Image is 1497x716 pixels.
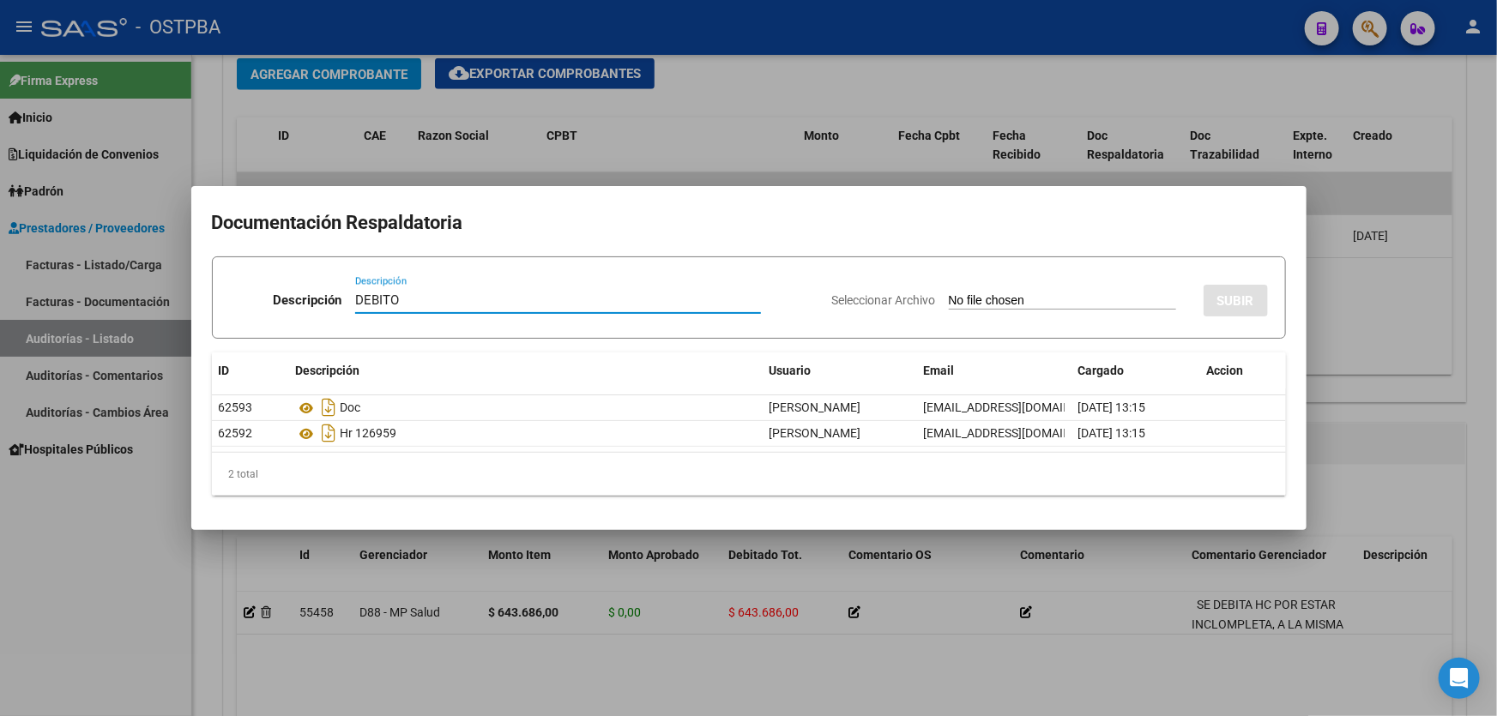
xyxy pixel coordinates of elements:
div: Hr 126959 [296,419,756,447]
span: [PERSON_NAME] [770,400,861,414]
span: SUBIR [1217,293,1254,309]
span: ID [219,364,230,377]
span: 62592 [219,426,253,440]
datatable-header-cell: ID [212,352,289,389]
div: 2 total [212,453,1286,496]
span: Email [924,364,955,377]
i: Descargar documento [318,419,341,447]
i: Descargar documento [318,394,341,421]
span: 62593 [219,400,253,414]
span: [DATE] 13:15 [1078,400,1146,414]
button: SUBIR [1204,285,1268,316]
span: Usuario [770,364,812,377]
span: Cargado [1078,364,1125,377]
h2: Documentación Respaldatoria [212,207,1286,239]
datatable-header-cell: Email [917,352,1071,389]
datatable-header-cell: Usuario [763,352,917,389]
datatable-header-cell: Cargado [1071,352,1200,389]
span: [PERSON_NAME] [770,426,861,440]
span: Seleccionar Archivo [832,293,936,307]
div: Open Intercom Messenger [1439,658,1480,699]
span: Accion [1207,364,1244,377]
datatable-header-cell: Accion [1200,352,1286,389]
p: Descripción [273,291,341,310]
span: [DATE] 13:15 [1078,426,1146,440]
div: Doc [296,394,756,421]
span: [EMAIL_ADDRESS][DOMAIN_NAME] [924,426,1114,440]
span: Descripción [296,364,360,377]
span: [EMAIL_ADDRESS][DOMAIN_NAME] [924,400,1114,414]
datatable-header-cell: Descripción [289,352,763,389]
